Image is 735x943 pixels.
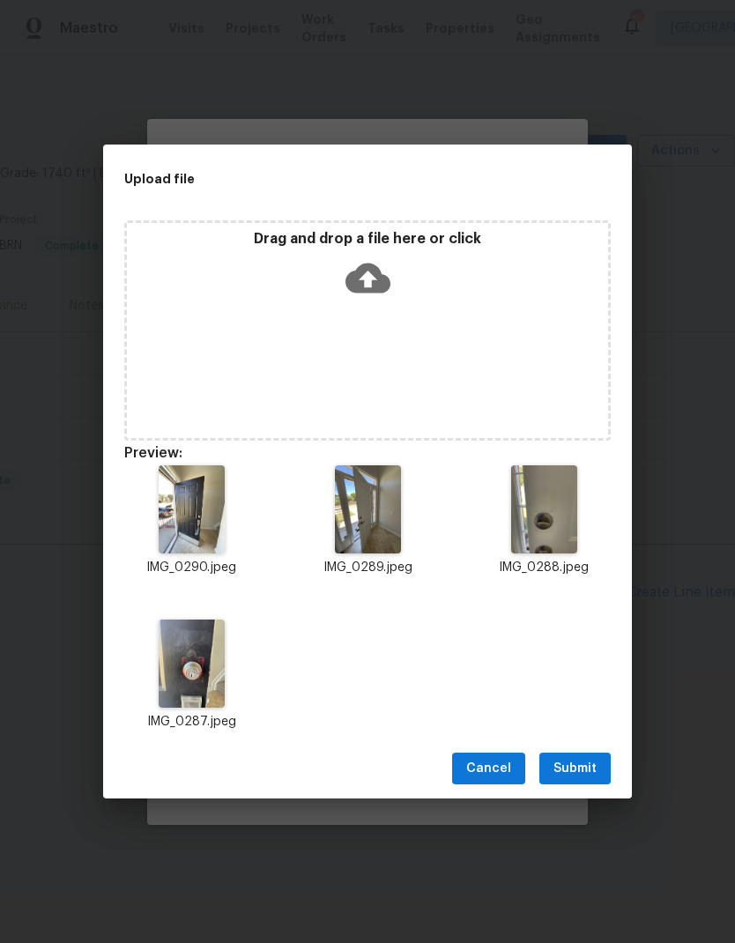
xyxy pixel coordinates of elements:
p: IMG_0288.jpeg [477,559,611,577]
img: Z [159,620,225,708]
span: Cancel [466,758,511,780]
h2: Upload file [124,169,531,189]
img: 2Q== [511,465,577,553]
p: IMG_0287.jpeg [124,713,258,731]
img: 2Q== [159,465,225,553]
p: IMG_0290.jpeg [124,559,258,577]
button: Submit [539,753,611,785]
span: Submit [553,758,597,780]
button: Cancel [452,753,525,785]
img: Z [335,465,401,553]
p: Drag and drop a file here or click [127,230,608,249]
p: IMG_0289.jpeg [301,559,434,577]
